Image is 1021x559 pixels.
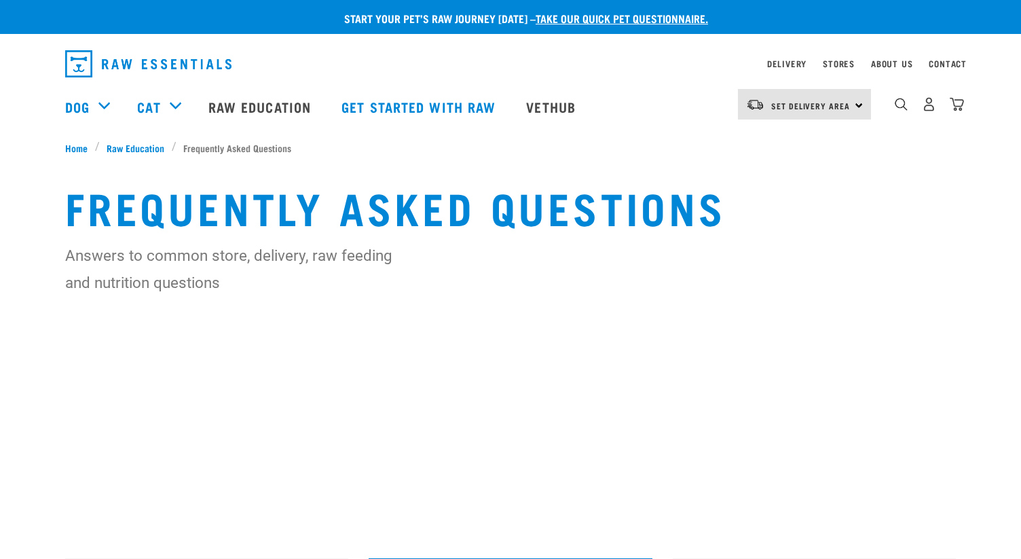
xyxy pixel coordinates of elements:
[328,79,513,134] a: Get started with Raw
[767,61,806,66] a: Delivery
[929,61,967,66] a: Contact
[100,141,172,155] a: Raw Education
[107,141,164,155] span: Raw Education
[771,103,850,108] span: Set Delivery Area
[65,96,90,117] a: Dog
[65,242,422,296] p: Answers to common store, delivery, raw feeding and nutrition questions
[65,182,956,231] h1: Frequently Asked Questions
[65,141,956,155] nav: breadcrumbs
[746,98,764,111] img: van-moving.png
[922,97,936,111] img: user.png
[54,45,967,83] nav: dropdown navigation
[65,50,231,77] img: Raw Essentials Logo
[895,98,908,111] img: home-icon-1@2x.png
[65,141,88,155] span: Home
[137,96,160,117] a: Cat
[871,61,912,66] a: About Us
[195,79,328,134] a: Raw Education
[950,97,964,111] img: home-icon@2x.png
[536,15,708,21] a: take our quick pet questionnaire.
[513,79,593,134] a: Vethub
[823,61,855,66] a: Stores
[65,141,95,155] a: Home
